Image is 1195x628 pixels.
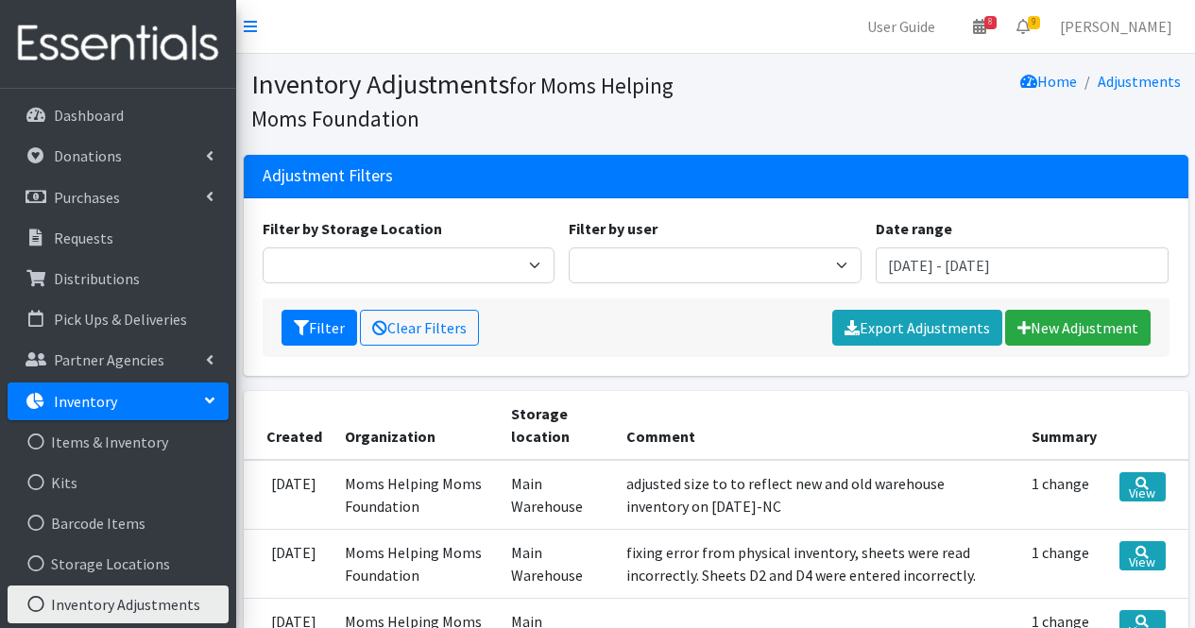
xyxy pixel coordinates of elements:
[54,392,117,411] p: Inventory
[500,460,614,530] td: Main Warehouse
[8,219,229,257] a: Requests
[8,178,229,216] a: Purchases
[1119,472,1166,501] a: View
[360,310,479,346] a: Clear Filters
[54,269,140,288] p: Distributions
[500,391,614,460] th: Storage location
[1001,8,1045,45] a: 9
[1045,8,1187,45] a: [PERSON_NAME]
[8,464,229,501] a: Kits
[8,545,229,583] a: Storage Locations
[8,504,229,542] a: Barcode Items
[500,530,614,599] td: Main Warehouse
[271,474,316,493] time: [DATE]
[333,460,501,530] td: Moms Helping Moms Foundation
[251,68,709,133] h1: Inventory Adjustments
[8,260,229,297] a: Distributions
[832,310,1002,346] a: Export Adjustments
[8,423,229,461] a: Items & Inventory
[8,137,229,175] a: Donations
[54,350,164,369] p: Partner Agencies
[8,341,229,379] a: Partner Agencies
[1005,310,1151,346] a: New Adjustment
[263,217,442,240] label: Filter by Storage Location
[333,391,501,460] th: Organization
[876,217,952,240] label: Date range
[1028,16,1040,29] span: 9
[1020,391,1108,460] th: Summary
[54,106,124,125] p: Dashboard
[8,382,229,420] a: Inventory
[876,247,1169,283] input: January 1, 2011 - December 31, 2011
[1119,541,1166,570] a: View
[54,146,122,165] p: Donations
[615,530,1020,599] td: fixing error from physical inventory, sheets were read incorrectly. Sheets D2 and D4 were entered...
[569,217,657,240] label: Filter by user
[54,229,113,247] p: Requests
[615,460,1020,530] td: adjusted size to to reflect new and old warehouse inventory on [DATE]-NC
[8,12,229,76] img: HumanEssentials
[8,586,229,623] a: Inventory Adjustments
[8,96,229,134] a: Dashboard
[984,16,997,29] span: 8
[1020,72,1077,91] a: Home
[263,166,393,186] h3: Adjustment Filters
[54,310,187,329] p: Pick Ups & Deliveries
[8,300,229,338] a: Pick Ups & Deliveries
[251,72,674,132] small: for Moms Helping Moms Foundation
[282,310,357,346] button: Filter
[271,543,316,562] time: [DATE]
[244,391,333,460] th: Created
[852,8,950,45] a: User Guide
[958,8,1001,45] a: 8
[615,391,1020,460] th: Comment
[54,188,120,207] p: Purchases
[1098,72,1181,91] a: Adjustments
[333,530,501,599] td: Moms Helping Moms Foundation
[1020,460,1108,530] td: 1 change
[1020,530,1108,599] td: 1 change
